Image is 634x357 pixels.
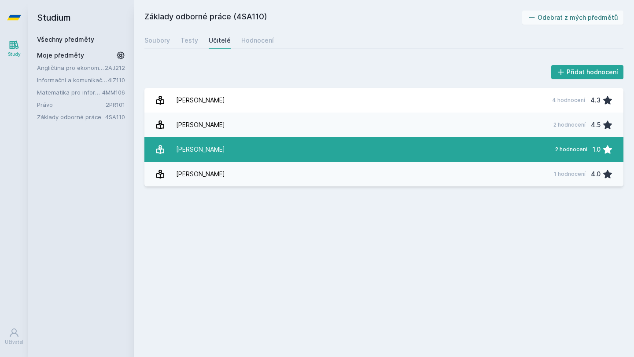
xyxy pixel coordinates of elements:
[554,171,586,178] div: 1 hodnocení
[551,65,624,79] button: Přidat hodnocení
[37,100,106,109] a: Právo
[105,113,125,120] a: 4SA110
[106,101,125,108] a: 2PR101
[181,36,198,45] div: Testy
[2,323,26,350] a: Uživatel
[37,63,105,72] a: Angličtina pro ekonomická studia 2 (B2/C1)
[144,88,623,113] a: [PERSON_NAME] 4 hodnocení 4.3
[144,11,522,25] h2: Základy odborné práce (4SA110)
[144,162,623,186] a: [PERSON_NAME] 1 hodnocení 4.0
[555,146,587,153] div: 2 hodnocení
[37,36,94,43] a: Všechny předměty
[176,165,225,183] div: [PERSON_NAME]
[8,51,21,58] div: Study
[144,113,623,137] a: [PERSON_NAME] 2 hodnocení 4.5
[176,141,225,158] div: [PERSON_NAME]
[176,116,225,134] div: [PERSON_NAME]
[181,32,198,49] a: Testy
[144,137,623,162] a: [PERSON_NAME] 2 hodnocení 1.0
[144,32,170,49] a: Soubory
[593,141,601,158] div: 1.0
[209,32,231,49] a: Učitelé
[105,64,125,71] a: 2AJ212
[552,97,585,104] div: 4 hodnocení
[108,76,125,84] a: 4IZ110
[37,51,84,60] span: Moje předměty
[144,36,170,45] div: Soubory
[5,339,23,346] div: Uživatel
[590,91,601,109] div: 4.3
[591,165,601,183] div: 4.0
[37,113,105,121] a: Základy odborné práce
[37,76,108,84] a: Informační a komunikační technologie
[2,35,26,62] a: Study
[241,36,274,45] div: Hodnocení
[241,32,274,49] a: Hodnocení
[209,36,231,45] div: Učitelé
[522,11,624,25] button: Odebrat z mých předmětů
[102,89,125,96] a: 4MM106
[591,116,601,134] div: 4.5
[37,88,102,97] a: Matematika pro informatiky
[176,91,225,109] div: [PERSON_NAME]
[553,121,586,128] div: 2 hodnocení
